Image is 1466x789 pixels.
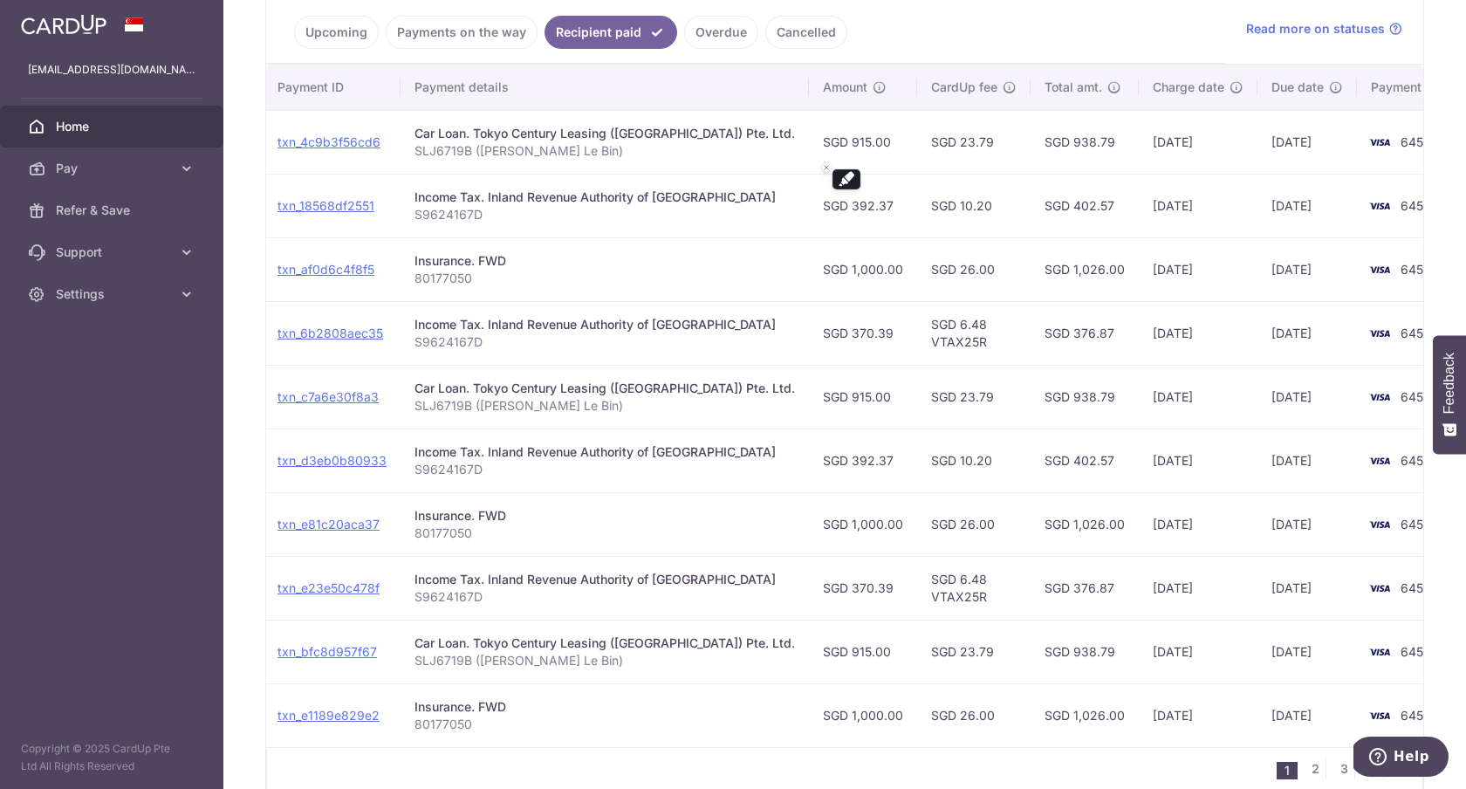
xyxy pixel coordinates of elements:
[28,61,195,79] p: [EMAIL_ADDRESS][DOMAIN_NAME]
[386,16,538,49] a: Payments on the way
[1362,705,1397,726] img: Bank Card
[1139,301,1257,365] td: [DATE]
[917,110,1031,174] td: SGD 23.79
[1031,237,1139,301] td: SGD 1,026.00
[264,65,401,110] th: Payment ID
[1442,353,1457,414] span: Feedback
[1362,387,1397,408] img: Bank Card
[1153,79,1224,96] span: Charge date
[917,301,1031,365] td: SGD 6.48 VTAX25R
[1401,326,1428,340] span: 6451
[1362,196,1397,216] img: Bank Card
[1257,492,1357,556] td: [DATE]
[1257,683,1357,747] td: [DATE]
[1401,389,1428,404] span: 6451
[277,580,380,595] a: txn_e23e50c478f
[1257,556,1357,620] td: [DATE]
[414,189,795,206] div: Income Tax. Inland Revenue Authority of [GEOGRAPHIC_DATA]
[809,365,917,429] td: SGD 915.00
[809,237,917,301] td: SGD 1,000.00
[1362,514,1397,535] img: Bank Card
[294,16,379,49] a: Upcoming
[277,389,379,404] a: txn_c7a6e30f8a3
[1362,578,1397,599] img: Bank Card
[1246,20,1385,38] span: Read more on statuses
[1031,620,1139,683] td: SGD 938.79
[277,708,380,723] a: txn_e1189e829e2
[414,206,795,223] p: S9624167D
[1353,737,1449,780] iframe: Opens a widget where you can find more information
[917,365,1031,429] td: SGD 23.79
[414,635,795,652] div: Car Loan. Tokyo Century Leasing ([GEOGRAPHIC_DATA]) Pte. Ltd.
[1031,365,1139,429] td: SGD 938.79
[1139,429,1257,492] td: [DATE]
[277,134,380,149] a: txn_4c9b3f56cd6
[414,571,795,588] div: Income Tax. Inland Revenue Authority of [GEOGRAPHIC_DATA]
[414,507,795,525] div: Insurance. FWD
[1139,620,1257,683] td: [DATE]
[917,683,1031,747] td: SGD 26.00
[917,429,1031,492] td: SGD 10.20
[1031,110,1139,174] td: SGD 938.79
[1031,556,1139,620] td: SGD 376.87
[917,620,1031,683] td: SGD 23.79
[809,110,917,174] td: SGD 915.00
[414,252,795,270] div: Insurance. FWD
[56,244,171,261] span: Support
[1401,644,1428,659] span: 6451
[56,285,171,303] span: Settings
[414,380,795,397] div: Car Loan. Tokyo Century Leasing ([GEOGRAPHIC_DATA]) Pte. Ltd.
[56,202,171,219] span: Refer & Save
[917,492,1031,556] td: SGD 26.00
[1401,198,1428,213] span: 6451
[414,588,795,606] p: S9624167D
[809,556,917,620] td: SGD 370.39
[1031,301,1139,365] td: SGD 376.87
[1362,641,1397,662] img: Bank Card
[809,492,917,556] td: SGD 1,000.00
[414,316,795,333] div: Income Tax. Inland Revenue Authority of [GEOGRAPHIC_DATA]
[414,270,795,287] p: 80177050
[277,517,380,532] a: txn_e81c20aca37
[1031,492,1139,556] td: SGD 1,026.00
[1333,758,1354,779] a: 3
[1246,20,1402,38] a: Read more on statuses
[1257,301,1357,365] td: [DATE]
[931,79,997,96] span: CardUp fee
[1031,683,1139,747] td: SGD 1,026.00
[1362,132,1397,153] img: Bank Card
[1401,134,1428,149] span: 6451
[1139,365,1257,429] td: [DATE]
[1401,708,1428,723] span: 6451
[1031,174,1139,237] td: SGD 402.57
[21,14,106,35] img: CardUp
[56,118,171,135] span: Home
[1271,79,1324,96] span: Due date
[545,16,677,49] a: Recipient paid
[1401,453,1428,468] span: 6451
[1362,323,1397,344] img: Bank Card
[1257,237,1357,301] td: [DATE]
[1139,556,1257,620] td: [DATE]
[1277,762,1298,779] li: 1
[414,716,795,733] p: 80177050
[414,125,795,142] div: Car Loan. Tokyo Century Leasing ([GEOGRAPHIC_DATA]) Pte. Ltd.
[809,174,917,237] td: SGD 392.37
[1362,259,1397,280] img: Bank Card
[1305,758,1326,779] a: 2
[414,443,795,461] div: Income Tax. Inland Revenue Authority of [GEOGRAPHIC_DATA]
[401,65,809,110] th: Payment details
[1433,335,1466,454] button: Feedback - Show survey
[917,174,1031,237] td: SGD 10.20
[1362,450,1397,471] img: Bank Card
[1257,620,1357,683] td: [DATE]
[765,16,847,49] a: Cancelled
[809,683,917,747] td: SGD 1,000.00
[414,698,795,716] div: Insurance. FWD
[277,198,374,213] a: txn_18568df2551
[56,160,171,177] span: Pay
[684,16,758,49] a: Overdue
[277,644,377,659] a: txn_bfc8d957f67
[277,326,383,340] a: txn_6b2808aec35
[277,262,374,277] a: txn_af0d6c4f8f5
